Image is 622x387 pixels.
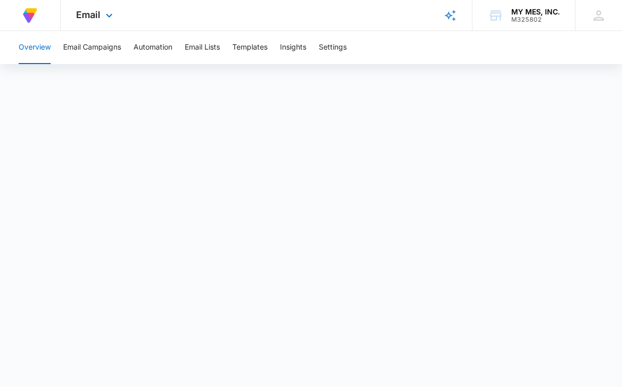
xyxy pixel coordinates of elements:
[319,31,347,64] button: Settings
[280,31,306,64] button: Insights
[134,31,172,64] button: Automation
[511,16,560,23] div: account id
[232,31,268,64] button: Templates
[63,31,121,64] button: Email Campaigns
[185,31,220,64] button: Email Lists
[19,31,51,64] button: Overview
[21,6,39,25] img: Volusion
[76,9,100,20] span: Email
[511,8,560,16] div: account name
